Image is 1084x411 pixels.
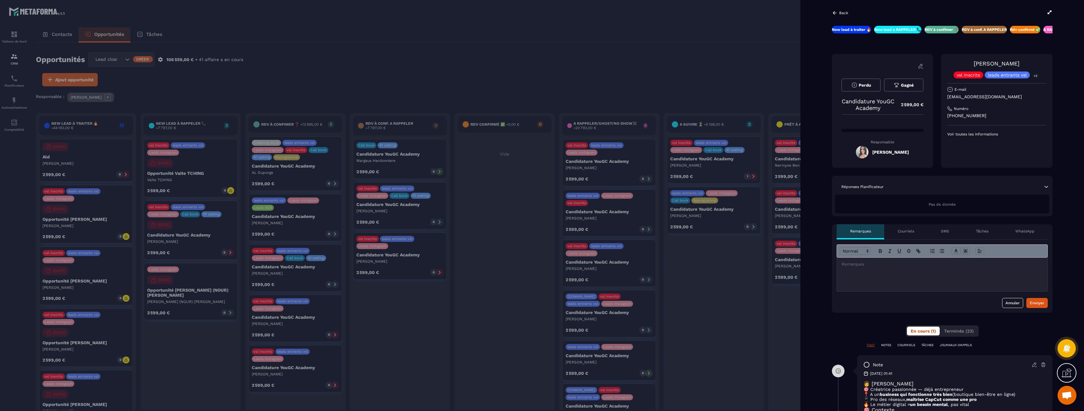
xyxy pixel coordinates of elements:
[859,83,871,88] span: Perdu
[929,202,956,207] span: Pas de donnée
[1002,298,1023,308] button: Annuler
[872,150,909,155] h5: [PERSON_NAME]
[901,83,914,88] span: Gagné
[944,328,974,334] span: Terminés (23)
[921,343,933,347] p: TÂCHES
[841,78,881,92] button: Perdu
[957,73,980,77] p: vsl inscrits
[941,229,949,234] p: SMS
[898,229,914,234] p: Courriels
[867,343,875,347] p: TOUT
[850,229,871,234] p: Remarques
[884,78,923,92] button: Gagné
[947,94,1046,100] p: [EMAIL_ADDRESS][DOMAIN_NAME]
[863,402,1046,407] p: 🔥 Le métier digital = , pas vital
[863,381,1046,387] h3: 👩 [PERSON_NAME]
[1015,229,1035,234] p: WhatsApp
[988,73,1027,77] p: leads entrants vsl
[863,392,1046,397] p: 📍 A un (boutique bien-être en ligne)
[863,387,1046,392] p: 🎯 Créatrice passionnée — déjà entrepreneur
[947,132,1046,137] p: Voir toutes les informations
[895,99,924,111] p: 2 599,00 €
[910,402,948,407] strong: un besoin mental
[863,397,1046,402] p: 📱 Pro des réseaux,
[880,392,952,397] strong: business qui fonctionne très bien
[974,60,1019,67] a: [PERSON_NAME]
[907,327,940,335] button: En cours (1)
[873,362,883,368] p: note
[947,113,1046,119] p: [PHONE_NUMBER]
[841,140,924,144] p: Responsable
[940,343,972,347] p: JOURNAUX D'APPELS
[940,327,977,335] button: Terminés (23)
[954,106,968,111] p: Numéro
[1058,386,1076,405] a: Ouvrir le chat
[897,343,915,347] p: COURRIELS
[841,98,895,111] p: Candidature YouGC Academy
[870,371,892,376] p: [DATE] 01:41
[906,397,977,402] strong: maîtrise CapCut comme une pro
[911,328,936,334] span: En cours (1)
[976,229,989,234] p: Tâches
[1031,72,1040,79] p: +3
[1026,298,1048,308] button: Envoyer
[881,343,891,347] p: NOTES
[1030,300,1044,306] div: Envoyer
[954,87,966,92] p: E-mail
[841,184,884,189] p: Réponses Planificateur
